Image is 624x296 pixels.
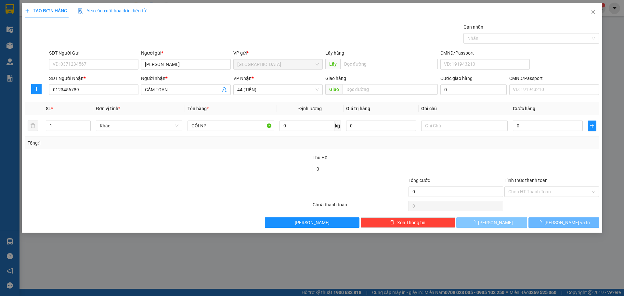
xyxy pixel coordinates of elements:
[233,76,252,81] span: VP Nhận
[440,84,507,95] input: Cước giao hàng
[463,24,483,30] label: Gán nhãn
[295,219,330,226] span: [PERSON_NAME]
[544,219,590,226] span: [PERSON_NAME] và In
[588,121,596,131] button: plus
[440,49,530,57] div: CMND/Passport
[141,49,230,57] div: Người gửi
[588,123,596,128] span: plus
[361,217,455,228] button: deleteXóa Thông tin
[237,85,319,95] span: 44 (TIỀN)
[49,49,138,57] div: SĐT Người Gửi
[537,220,544,225] span: loading
[312,201,408,212] div: Chưa thanh toán
[343,84,438,95] input: Dọc đường
[28,139,241,147] div: Tổng: 1
[421,121,508,131] input: Ghi Chú
[456,217,527,228] button: [PERSON_NAME]
[78,8,83,14] img: icon
[390,220,395,225] span: delete
[299,106,322,111] span: Định lượng
[346,121,416,131] input: 0
[325,50,344,56] span: Lấy hàng
[513,106,535,111] span: Cước hàng
[313,155,328,160] span: Thu Hộ
[591,9,596,15] span: close
[346,106,370,111] span: Giá trị hàng
[25,8,67,13] span: TẠO ĐƠN HÀNG
[528,217,599,228] button: [PERSON_NAME] và In
[334,121,341,131] span: kg
[141,75,230,82] div: Người nhận
[504,178,548,183] label: Hình thức thanh toán
[340,59,438,69] input: Dọc đường
[471,220,478,225] span: loading
[397,219,425,226] span: Xóa Thông tin
[584,3,602,21] button: Close
[25,8,30,13] span: plus
[325,59,340,69] span: Lấy
[96,106,120,111] span: Đơn vị tính
[100,121,178,131] span: Khác
[325,76,346,81] span: Giao hàng
[478,219,513,226] span: [PERSON_NAME]
[222,87,227,92] span: user-add
[46,106,51,111] span: SL
[265,217,359,228] button: [PERSON_NAME]
[78,8,146,13] span: Yêu cầu xuất hóa đơn điện tử
[409,178,430,183] span: Tổng cước
[32,86,41,92] span: plus
[49,75,138,82] div: SĐT Người Nhận
[419,102,510,115] th: Ghi chú
[188,121,274,131] input: VD: Bàn, Ghế
[325,84,343,95] span: Giao
[233,49,323,57] div: VP gửi
[509,75,599,82] div: CMND/Passport
[31,84,42,94] button: plus
[440,76,473,81] label: Cước giao hàng
[28,121,38,131] button: delete
[188,106,209,111] span: Tên hàng
[237,59,319,69] span: Tân Châu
